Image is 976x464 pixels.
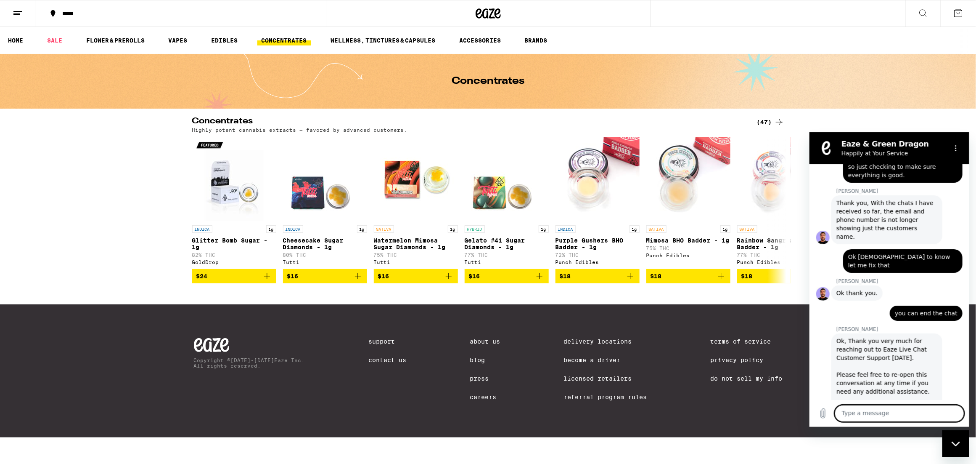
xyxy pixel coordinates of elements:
img: Tutti - Gelato #41 Sugar Diamonds - 1g [465,137,549,221]
button: Add to bag [646,269,730,283]
button: Add to bag [555,269,640,283]
p: Rainbow Sangria BHO Badder - 1g [737,237,821,251]
p: INDICA [555,225,576,233]
span: $18 [741,273,753,280]
button: Add to bag [192,269,276,283]
div: Tutti [374,259,458,265]
p: HYBRID [465,225,485,233]
a: Delivery Locations [563,338,647,345]
a: EDIBLES [207,35,242,45]
p: SATIVA [646,225,667,233]
p: 1g [266,225,276,233]
div: Punch Edibles [646,253,730,258]
span: $18 [651,273,662,280]
div: Punch Edibles [555,259,640,265]
p: Highly potent cannabis extracts — favored by advanced customers. [192,127,407,133]
p: Purple Gushers BHO Badder - 1g [555,237,640,251]
a: VAPES [164,35,191,45]
button: Add to bag [465,269,549,283]
a: FLOWER & PREROLLS [82,35,149,45]
p: 1g [539,225,549,233]
a: Licensed Retailers [563,375,647,382]
iframe: Messaging window [809,132,969,427]
p: 75% THC [374,252,458,258]
a: Press [470,375,500,382]
a: Contact Us [368,357,406,363]
span: $16 [287,273,299,280]
a: Open page for Glitter Bomb Sugar - 1g from GoldDrop [192,137,276,269]
p: 1g [448,225,458,233]
a: Open page for Mimosa BHO Badder - 1g from Punch Edibles [646,137,730,269]
span: $24 [196,273,208,280]
div: Tutti [465,259,549,265]
p: 77% THC [465,252,549,258]
p: Watermelon Mimosa Sugar Diamonds - 1g [374,237,458,251]
p: 1g [630,225,640,233]
img: Punch Edibles - Purple Gushers BHO Badder - 1g [555,137,640,221]
p: 80% THC [283,252,367,258]
a: Terms of Service [711,338,783,345]
span: $18 [560,273,571,280]
p: Mimosa BHO Badder - 1g [646,237,730,244]
p: 1g [357,225,367,233]
p: Copyright © [DATE]-[DATE] Eaze Inc. All rights reserved. [194,357,305,368]
a: Do Not Sell My Info [711,375,783,382]
a: (47) [757,117,784,127]
a: ACCESSORIES [455,35,505,45]
button: Add to bag [374,269,458,283]
a: BRANDS [521,35,552,45]
p: Gelato #41 Sugar Diamonds - 1g [465,237,549,251]
span: $16 [469,273,480,280]
a: Become a Driver [563,357,647,363]
a: Open page for Purple Gushers BHO Badder - 1g from Punch Edibles [555,137,640,269]
a: Open page for Rainbow Sangria BHO Badder - 1g from Punch Edibles [737,137,821,269]
p: 77% THC [737,252,821,258]
p: 82% THC [192,252,276,258]
a: Support [368,338,406,345]
a: Open page for Cheesecake Sugar Diamonds - 1g from Tutti [283,137,367,269]
img: Punch Edibles - Rainbow Sangria BHO Badder - 1g [737,137,821,221]
a: Open page for Watermelon Mimosa Sugar Diamonds - 1g from Tutti [374,137,458,269]
a: Careers [470,394,500,400]
h2: Concentrates [192,117,743,127]
a: CONCENTRATES [257,35,311,45]
button: Add to bag [737,269,821,283]
p: INDICA [283,225,303,233]
p: Cheesecake Sugar Diamonds - 1g [283,237,367,251]
a: About Us [470,338,500,345]
span: $16 [378,273,389,280]
a: Privacy Policy [711,357,783,363]
a: Open page for Gelato #41 Sugar Diamonds - 1g from Tutti [465,137,549,269]
img: Tutti - Watermelon Mimosa Sugar Diamonds - 1g [374,137,458,221]
p: 75% THC [646,245,730,251]
img: GoldDrop - Glitter Bomb Sugar - 1g [192,137,276,221]
div: GoldDrop [192,259,276,265]
a: WELLNESS, TINCTURES & CAPSULES [326,35,439,45]
a: Blog [470,357,500,363]
div: Tutti [283,259,367,265]
iframe: Button to launch messaging window, conversation in progress [942,430,969,457]
div: Punch Edibles [737,259,821,265]
img: Punch Edibles - Mimosa BHO Badder - 1g [646,137,730,221]
p: 72% THC [555,252,640,258]
a: HOME [4,35,27,45]
img: Tutti - Cheesecake Sugar Diamonds - 1g [283,137,367,221]
button: Add to bag [283,269,367,283]
p: SATIVA [737,225,757,233]
a: Referral Program Rules [563,394,647,400]
a: SALE [43,35,66,45]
